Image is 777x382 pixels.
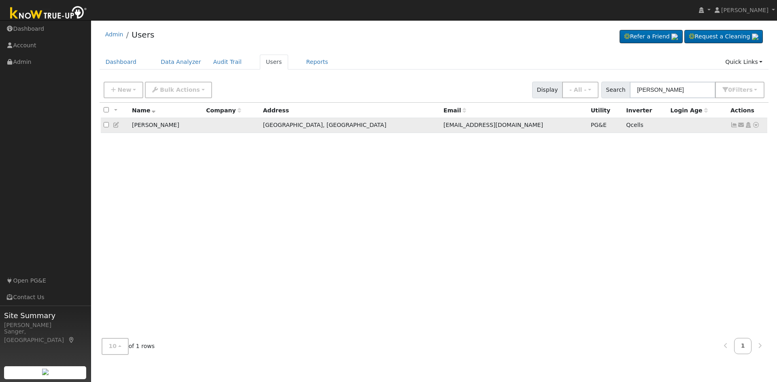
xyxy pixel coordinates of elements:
[730,122,738,128] a: Show Graph
[738,121,745,129] a: jacksonsuzette15@gmail.com
[105,31,123,38] a: Admin
[715,82,764,98] button: 0Filters
[260,118,441,133] td: [GEOGRAPHIC_DATA], [GEOGRAPHIC_DATA]
[444,107,466,114] span: Email
[749,87,752,93] span: s
[630,82,715,98] input: Search
[4,327,87,344] div: Sanger, [GEOGRAPHIC_DATA]
[207,55,248,70] a: Audit Trail
[206,107,241,114] span: Company name
[591,106,620,115] div: Utility
[260,55,288,70] a: Users
[752,34,758,40] img: retrieve
[263,106,438,115] div: Address
[300,55,334,70] a: Reports
[132,107,156,114] span: Name
[102,338,155,355] span: of 1 rows
[752,121,760,129] a: Other actions
[626,122,643,128] span: Qcells
[100,55,143,70] a: Dashboard
[145,82,212,98] button: Bulk Actions
[102,338,129,355] button: 10
[730,106,764,115] div: Actions
[626,106,664,115] div: Inverter
[109,343,117,349] span: 10
[562,82,599,98] button: - All -
[719,55,769,70] a: Quick Links
[155,55,207,70] a: Data Analyzer
[6,4,91,23] img: Know True-Up
[160,87,200,93] span: Bulk Actions
[745,122,752,128] a: Login As
[671,34,678,40] img: retrieve
[444,122,543,128] span: [EMAIL_ADDRESS][DOMAIN_NAME]
[721,7,769,13] span: [PERSON_NAME]
[113,122,120,128] a: Edit User
[4,321,87,329] div: [PERSON_NAME]
[129,118,203,133] td: [PERSON_NAME]
[132,30,154,40] a: Users
[732,87,753,93] span: Filter
[68,337,75,343] a: Map
[591,122,607,128] span: PG&E
[104,82,144,98] button: New
[734,338,752,354] a: 1
[684,30,763,44] a: Request a Cleaning
[42,369,49,375] img: retrieve
[117,87,131,93] span: New
[601,82,630,98] span: Search
[4,310,87,321] span: Site Summary
[532,82,563,98] span: Display
[620,30,683,44] a: Refer a Friend
[671,107,708,114] span: Days since last login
